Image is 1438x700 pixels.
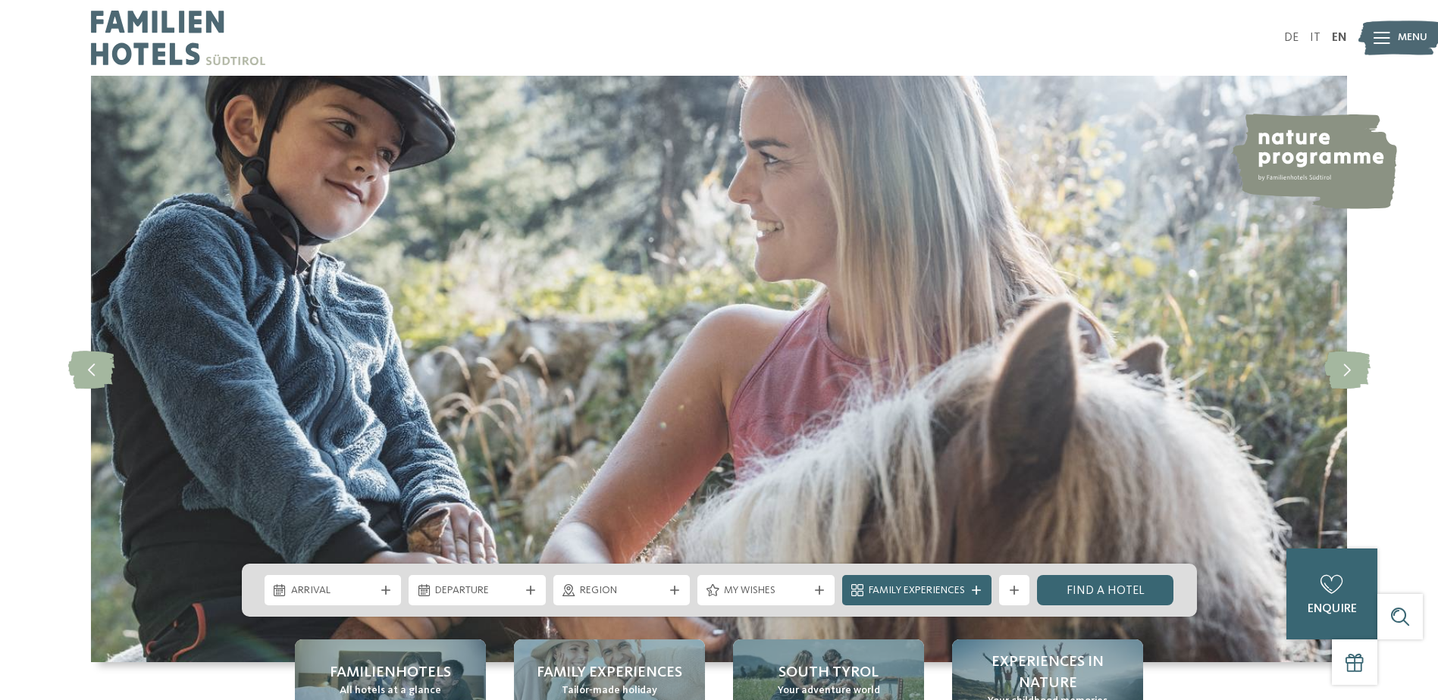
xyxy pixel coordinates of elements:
a: EN [1332,32,1347,44]
a: enquire [1286,548,1377,639]
span: All hotels at a glance [340,683,441,698]
span: enquire [1308,603,1357,615]
a: DE [1284,32,1299,44]
img: nature programme by Familienhotels Südtirol [1230,114,1397,209]
span: Arrival [291,583,375,598]
span: Familienhotels [330,662,451,683]
span: Tailor-made holiday [562,683,657,698]
a: IT [1310,32,1321,44]
span: Your adventure world [778,683,880,698]
span: Family Experiences [537,662,682,683]
span: Menu [1398,30,1427,45]
img: Familienhotels Südtirol: The happy family places! [91,76,1347,662]
span: Experiences in nature [967,652,1128,694]
a: Find a hotel [1037,575,1174,605]
span: Departure [435,583,519,598]
span: Region [580,583,664,598]
span: Family Experiences [869,583,965,598]
span: South Tyrol [779,662,879,683]
span: My wishes [724,583,808,598]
